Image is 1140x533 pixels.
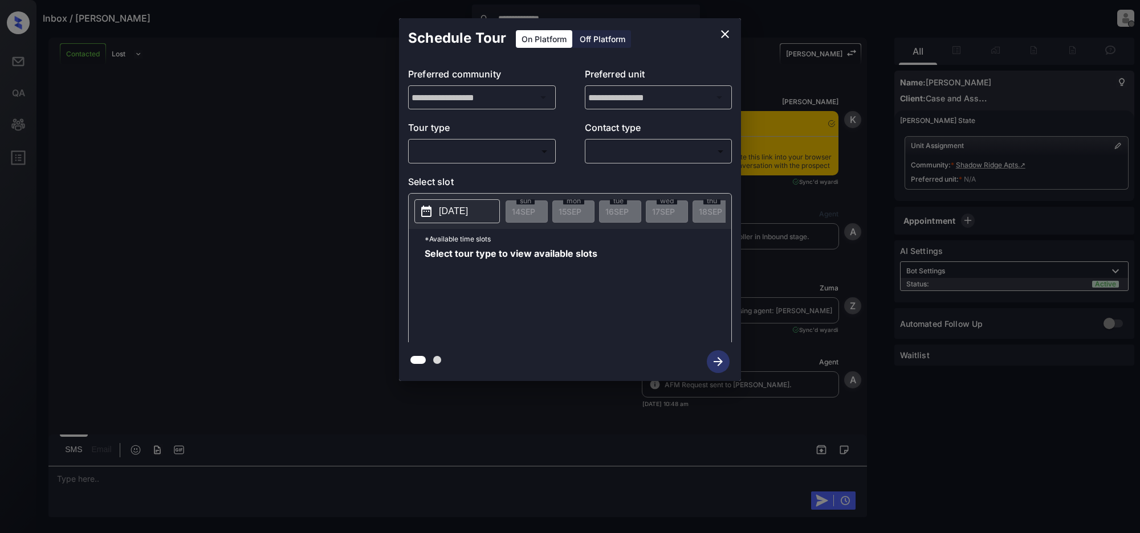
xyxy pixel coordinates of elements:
button: [DATE] [414,199,500,223]
p: [DATE] [439,204,468,218]
p: Tour type [408,121,556,139]
h2: Schedule Tour [399,18,515,58]
p: Contact type [585,121,732,139]
p: *Available time slots [425,229,731,249]
p: Preferred unit [585,67,732,85]
span: Select tour type to view available slots [425,249,597,340]
div: Off Platform [574,30,631,48]
div: On Platform [516,30,572,48]
p: Preferred community [408,67,556,85]
button: close [714,23,736,46]
p: Select slot [408,175,732,193]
